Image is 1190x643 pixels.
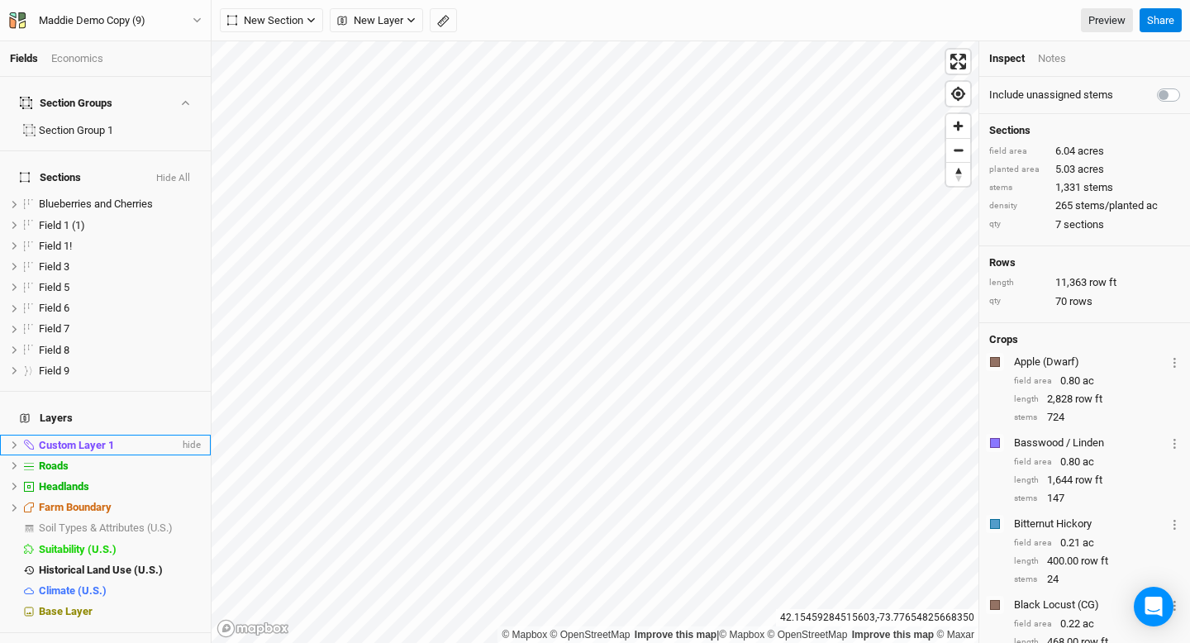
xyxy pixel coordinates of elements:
button: Share [1140,8,1182,33]
div: stems [1014,574,1039,586]
div: length [1014,555,1039,568]
button: New Layer [330,8,423,33]
span: New Section [227,12,303,29]
div: Section Group 1 [39,124,201,137]
span: ac [1083,617,1094,631]
div: | [502,626,974,643]
div: Field 8 [39,344,201,357]
div: Historical Land Use (U.S.) [39,564,201,577]
div: qty [989,218,1047,231]
div: field area [1014,375,1052,388]
div: field area [1014,537,1052,550]
button: Reset bearing to north [946,162,970,186]
button: New Section [220,8,323,33]
div: Base Layer [39,605,201,618]
span: Soil Types & Attributes (U.S.) [39,522,173,534]
div: Field 5 [39,281,201,294]
span: Field 8 [39,344,69,356]
div: 11,363 [989,275,1180,290]
span: Blueberries and Cherries [39,198,153,210]
button: Crop Usage [1169,514,1180,533]
div: Field 6 [39,302,201,315]
div: 0.21 [1014,536,1180,550]
div: 400.00 [1014,554,1180,569]
a: Fields [10,52,38,64]
div: stems [989,182,1047,194]
div: Notes [1038,51,1066,66]
div: Field 7 [39,322,201,336]
span: Field 5 [39,281,69,293]
span: acres [1078,162,1104,177]
span: stems [1083,180,1113,195]
div: Field 9 [39,364,201,378]
span: stems/planted ac [1075,198,1158,213]
div: stems [1014,493,1039,505]
a: Mapbox [502,629,547,641]
span: Suitability (U.S.) [39,543,117,555]
div: 42.15459284515603 , -73.77654825668350 [776,609,978,626]
button: Enter fullscreen [946,50,970,74]
div: 0.22 [1014,617,1180,631]
h4: Layers [10,402,201,435]
span: acres [1078,144,1104,159]
div: Custom Layer 1 [39,439,179,452]
span: Farm Boundary [39,501,112,513]
button: Show section groups [178,98,192,108]
div: 0.80 [1014,455,1180,469]
a: Preview [1081,8,1133,33]
div: stems [1014,412,1039,424]
div: Roads [39,460,201,473]
div: field area [1014,618,1052,631]
div: density [989,200,1047,212]
a: OpenStreetMap [550,629,631,641]
span: Sections [20,171,81,184]
div: 24 [1014,572,1180,587]
div: Bitternut Hickory [1014,517,1166,531]
div: Economics [51,51,103,66]
div: field area [1014,456,1052,469]
div: Section Groups [20,97,112,110]
button: Find my location [946,82,970,106]
span: Field 7 [39,322,69,335]
div: Basswood / Linden [1014,436,1166,450]
div: 70 [989,294,1180,309]
span: row ft [1089,275,1116,290]
span: sections [1064,217,1104,232]
div: field area [989,145,1047,158]
button: Zoom in [946,114,970,138]
h4: Sections [989,124,1180,137]
span: Field 1 (1) [39,219,85,231]
div: Climate (U.S.) [39,584,201,598]
span: ac [1083,455,1094,469]
div: Apple (Dwarf) [1014,355,1166,369]
span: ac [1083,374,1094,388]
div: 7 [989,217,1180,232]
div: Farm Boundary [39,501,201,514]
a: OpenStreetMap [768,629,848,641]
div: 265 [989,198,1180,213]
span: Field 9 [39,364,69,377]
a: Maxar [936,629,974,641]
div: 1,644 [1014,473,1180,488]
button: Shortcut: M [430,8,457,33]
div: Field 1 (1) [39,219,201,232]
div: Open Intercom Messenger [1134,587,1173,626]
div: length [1014,474,1039,487]
div: 0.80 [1014,374,1180,388]
div: Maddie Demo Copy (9) [39,12,145,29]
div: length [989,277,1047,289]
label: Include unassigned stems [989,88,1113,102]
div: Inspect [989,51,1025,66]
span: rows [1069,294,1092,309]
button: Maddie Demo Copy (9) [8,12,202,30]
span: Climate (U.S.) [39,584,107,597]
span: Zoom out [946,139,970,162]
div: Field 3 [39,260,201,274]
div: length [1014,393,1039,406]
div: Suitability (U.S.) [39,543,201,556]
span: row ft [1075,473,1102,488]
div: 5.03 [989,162,1180,177]
button: Hide All [155,173,191,184]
